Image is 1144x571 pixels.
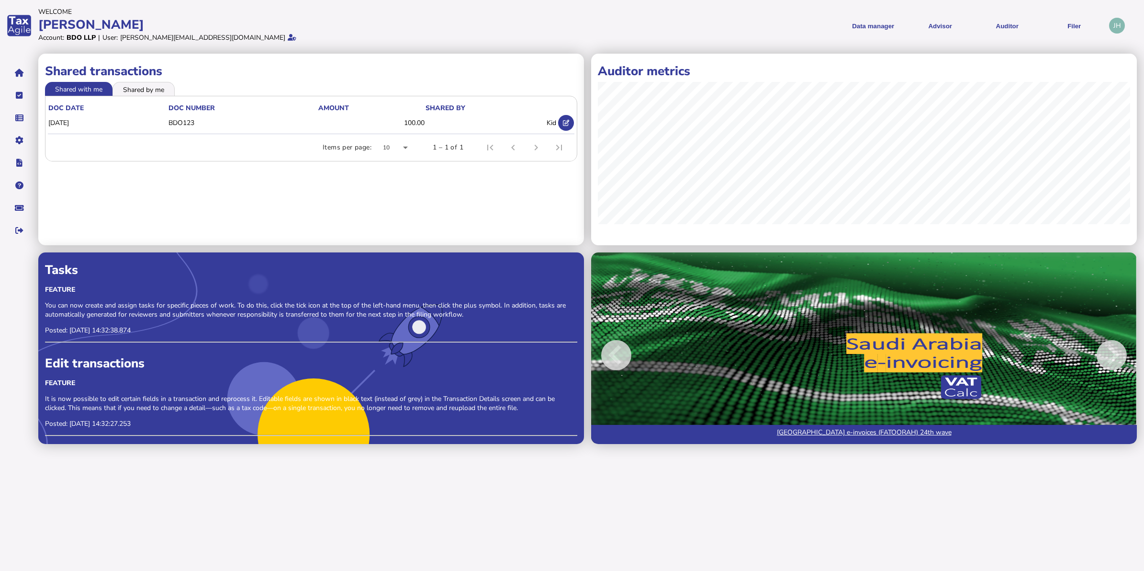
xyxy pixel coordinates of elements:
h1: Auditor metrics [598,63,1130,80]
h1: Shared transactions [45,63,577,80]
p: Posted: [DATE] 14:32:27.253 [45,419,577,428]
div: Amount [318,103,349,113]
button: Previous [591,259,672,451]
p: It is now possible to edit certain fields in a transaction and reprocess it. Editable fields are ... [45,394,577,412]
li: Shared by me [112,82,175,95]
button: Next [1056,259,1137,451]
button: Tasks [9,85,29,105]
li: Shared with me [45,82,112,95]
div: Account: [38,33,64,42]
div: [PERSON_NAME][EMAIL_ADDRESS][DOMAIN_NAME] [120,33,285,42]
div: doc date [48,103,84,113]
div: doc date [48,103,168,113]
div: Amount [318,103,425,113]
td: BDO123 [168,113,318,133]
img: Image for blog post: Saudi Arabia e-invoices (FATOORAH) 24th wave [591,252,1137,444]
div: doc number [168,103,317,113]
div: User: [102,33,118,42]
button: Sign out [9,220,29,240]
td: 100.00 [318,113,425,133]
div: Feature [45,285,577,294]
button: Data manager [9,108,29,128]
i: Email verified [288,34,296,41]
button: Previous page [502,136,525,159]
div: doc number [168,103,215,113]
div: Edit transactions [45,355,577,372]
td: Kid [425,113,557,133]
div: shared by [426,103,556,113]
div: Feature [45,378,577,388]
div: Welcome [38,7,569,16]
button: Auditor [977,14,1037,37]
td: [DATE] [48,113,168,133]
button: Shows a dropdown of VAT Advisor options [910,14,970,37]
p: Posted: [DATE] 14:32:38.874 [45,326,577,335]
p: You can now create and assign tasks for specific pieces of work. To do this, click the tick icon ... [45,301,577,319]
button: Open shared transaction [558,115,574,131]
button: Raise a support ticket [9,198,29,218]
div: Tasks [45,262,577,278]
button: Shows a dropdown of Data manager options [843,14,903,37]
button: Developer hub links [9,153,29,173]
button: Home [9,63,29,83]
button: Next page [525,136,548,159]
button: Manage settings [9,130,29,150]
div: [PERSON_NAME] [38,16,569,33]
div: 1 – 1 of 1 [433,143,463,152]
button: Help pages [9,175,29,195]
div: shared by [426,103,465,113]
menu: navigate products [574,14,1105,37]
button: First page [479,136,502,159]
div: Profile settings [1109,18,1125,34]
button: Filer [1044,14,1104,37]
div: Items per page: [323,143,371,152]
div: BDO LLP [67,33,96,42]
div: | [98,33,100,42]
button: Last page [548,136,571,159]
a: [GEOGRAPHIC_DATA] e-invoices (FATOORAH) 24th wave [591,425,1137,444]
